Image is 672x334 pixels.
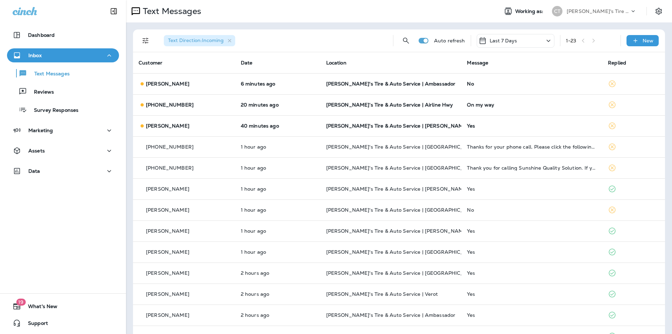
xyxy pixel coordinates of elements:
[139,34,153,48] button: Filters
[326,249,479,255] span: [PERSON_NAME]'s Tire & Auto Service | [GEOGRAPHIC_DATA]
[399,34,413,48] button: Search Messages
[146,249,189,255] p: [PERSON_NAME]
[241,123,315,129] p: Sep 17, 2025 09:56 AM
[490,38,517,43] p: Last 7 Days
[27,71,70,77] p: Text Messages
[7,84,119,99] button: Reviews
[21,304,57,312] span: What's New
[566,38,576,43] div: 1 - 23
[146,291,189,297] p: [PERSON_NAME]
[467,60,488,66] span: Message
[326,144,479,150] span: [PERSON_NAME]'s Tire & Auto Service | [GEOGRAPHIC_DATA]
[27,89,54,96] p: Reviews
[467,249,597,255] div: Yes
[140,6,201,16] p: Text Messages
[467,165,597,171] div: Thank you for calling Sunshine Quality Solution. If you need assistance, please reply with your n...
[652,5,665,18] button: Settings
[467,291,597,297] div: Yes
[326,81,456,87] span: [PERSON_NAME]'s Tire & Auto Service | Ambassador
[326,312,456,318] span: [PERSON_NAME]'s Tire & Auto Service | Ambassador
[241,249,315,255] p: Sep 17, 2025 08:45 AM
[241,228,315,234] p: Sep 17, 2025 08:47 AM
[7,316,119,330] button: Support
[326,102,453,108] span: [PERSON_NAME]’s Tire & Auto Service | Airline Hwy
[168,37,224,43] span: Text Direction : Incoming
[241,144,315,150] p: Sep 17, 2025 09:13 AM
[28,32,55,38] p: Dashboard
[241,207,315,213] p: Sep 17, 2025 08:55 AM
[241,291,315,297] p: Sep 17, 2025 08:32 AM
[146,81,189,87] p: [PERSON_NAME]
[241,60,253,66] span: Date
[467,102,597,108] div: On my way
[7,102,119,117] button: Survey Responses
[552,6,562,16] div: CT
[326,60,346,66] span: Location
[567,8,630,14] p: [PERSON_NAME]'s Tire & Auto
[146,144,194,150] p: [PHONE_NUMBER]
[643,38,653,43] p: New
[467,186,597,192] div: Yes
[241,270,315,276] p: Sep 17, 2025 08:34 AM
[146,165,194,171] p: [PHONE_NUMBER]
[326,228,468,234] span: [PERSON_NAME]'s Tire & Auto Service | [PERSON_NAME]
[515,8,545,14] span: Working as:
[241,186,315,192] p: Sep 17, 2025 08:58 AM
[326,123,468,129] span: [PERSON_NAME]'s Tire & Auto Service | [PERSON_NAME]
[28,168,40,174] p: Data
[326,291,438,297] span: [PERSON_NAME]'s Tire & Auto Service | Verot
[28,148,45,154] p: Assets
[7,164,119,178] button: Data
[146,312,189,318] p: [PERSON_NAME]
[241,165,315,171] p: Sep 17, 2025 09:12 AM
[146,102,194,108] p: [PHONE_NUMBER]
[146,228,189,234] p: [PERSON_NAME]
[467,270,597,276] div: Yes
[326,207,479,213] span: [PERSON_NAME]'s Tire & Auto Service | [GEOGRAPHIC_DATA]
[434,38,465,43] p: Auto refresh
[326,186,468,192] span: [PERSON_NAME]'s Tire & Auto Service | [PERSON_NAME]
[104,4,124,18] button: Collapse Sidebar
[7,28,119,42] button: Dashboard
[241,312,315,318] p: Sep 17, 2025 08:12 AM
[28,128,53,133] p: Marketing
[7,299,119,313] button: 19What's New
[146,270,189,276] p: [PERSON_NAME]
[164,35,235,46] div: Text Direction:Incoming
[21,320,48,329] span: Support
[7,66,119,81] button: Text Messages
[326,270,479,276] span: [PERSON_NAME]'s Tire & Auto Service | [GEOGRAPHIC_DATA]
[467,228,597,234] div: Yes
[146,123,189,129] p: [PERSON_NAME]
[241,81,315,87] p: Sep 17, 2025 10:29 AM
[608,60,626,66] span: Replied
[7,123,119,137] button: Marketing
[139,60,162,66] span: Customer
[241,102,315,108] p: Sep 17, 2025 10:15 AM
[146,186,189,192] p: [PERSON_NAME]
[7,48,119,62] button: Inbox
[27,107,78,114] p: Survey Responses
[7,144,119,158] button: Assets
[16,299,26,306] span: 19
[28,53,42,58] p: Inbox
[467,123,597,129] div: Yes
[467,312,597,318] div: Yes
[146,207,189,213] p: [PERSON_NAME]
[326,165,479,171] span: [PERSON_NAME]'s Tire & Auto Service | [GEOGRAPHIC_DATA]
[467,207,597,213] div: No
[467,81,597,87] div: No
[467,144,597,150] div: Thanks for your phone call. Please click the following link https://go.expertconnect.deere.com/V6...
